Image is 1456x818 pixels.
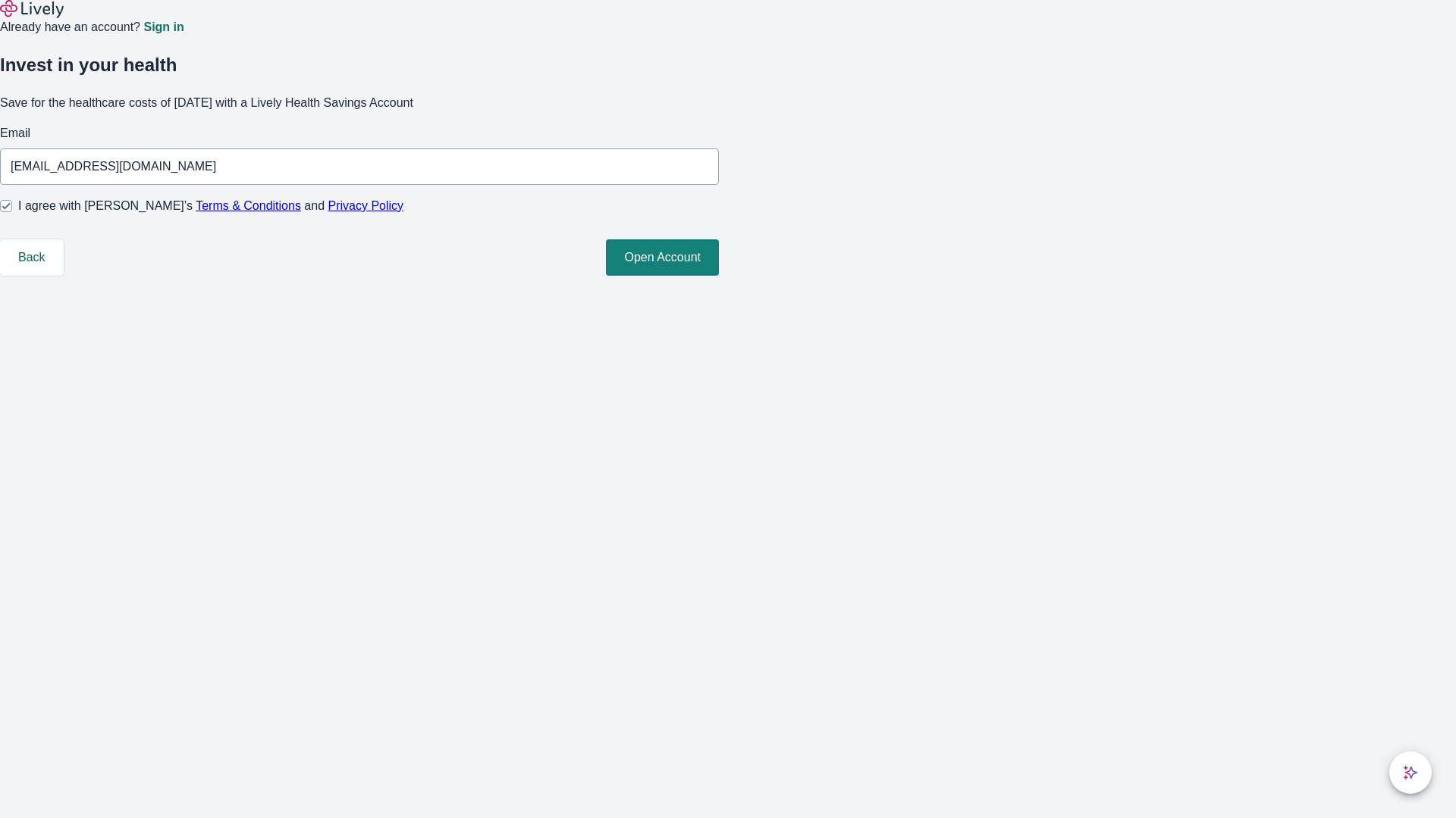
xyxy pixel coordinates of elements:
button: chat [1389,751,1432,794]
a: Terms & Conditions [196,199,301,212]
span: I agree with [PERSON_NAME]’s and [18,197,403,215]
a: Privacy Policy [328,199,404,212]
svg: Lively AI Assistant [1403,765,1418,780]
a: Sign in [143,21,184,33]
button: Open Account [606,239,719,276]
